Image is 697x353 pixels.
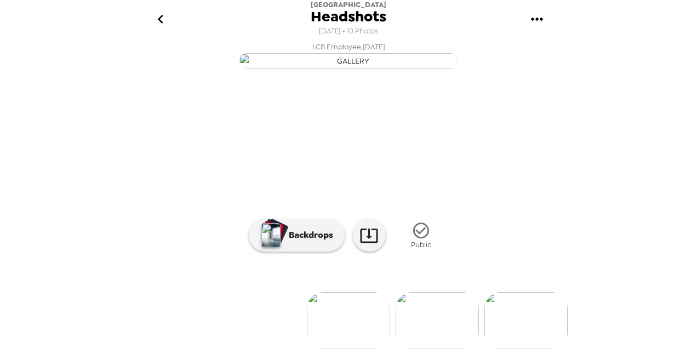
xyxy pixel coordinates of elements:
[312,41,385,53] span: LCB Employee , [DATE]
[283,229,333,242] p: Backdrops
[519,2,555,37] button: gallery menu
[142,2,178,37] button: go back
[319,24,378,39] span: [DATE] • 10 Photos
[249,219,345,252] button: Backdrops
[396,292,479,349] img: gallery
[129,37,568,72] button: LCB Employee,[DATE]
[307,292,390,349] img: gallery
[411,240,431,249] span: Public
[311,9,386,24] span: Headshots
[394,215,449,256] button: Public
[239,53,458,69] img: gallery
[484,292,568,349] img: gallery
